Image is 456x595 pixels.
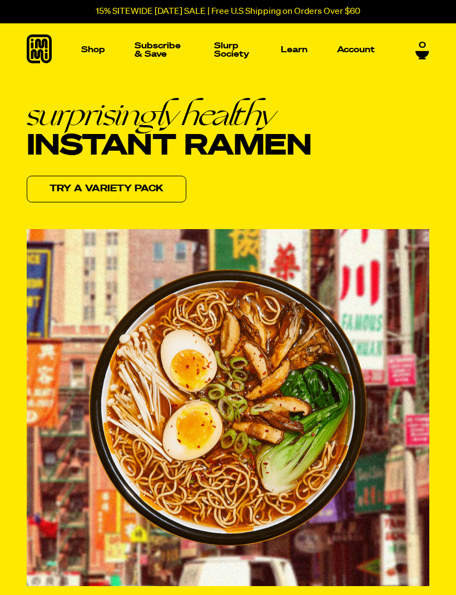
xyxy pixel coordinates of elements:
p: Learn [281,46,308,54]
p: Subscribe & Save [135,42,185,58]
a: Learn [276,23,312,76]
img: Ramen bowl [89,269,367,547]
nav: Main navigation [77,23,379,76]
p: Slurp Society [214,42,251,58]
p: Shop [81,46,105,54]
a: Subscribe & Save [130,37,189,63]
a: Try a variety pack [27,176,186,202]
a: Account [333,41,379,58]
p: 15% SITEWIDE [DATE] SALE | Free U.S Shipping on Orders Over $60 [96,7,360,17]
em: surprisingly healthy [27,98,311,130]
p: Account [337,46,375,54]
a: Slurp Society [210,37,256,63]
span: 0 [419,39,426,49]
h1: Instant Ramen [27,98,311,162]
a: Shop [77,23,110,76]
a: 0 [415,39,429,58]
